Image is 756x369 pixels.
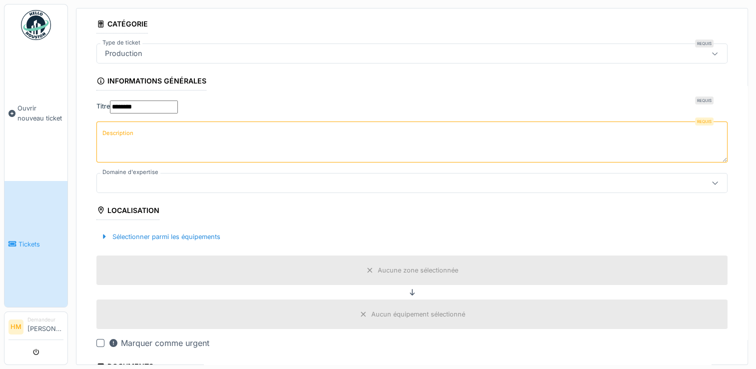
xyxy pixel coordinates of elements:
div: Aucun équipement sélectionné [371,309,465,319]
label: Domaine d'expertise [100,168,160,176]
a: Ouvrir nouveau ticket [4,45,67,181]
label: Description [100,127,135,139]
div: Production [101,48,146,59]
span: Tickets [18,239,63,249]
label: Type de ticket [100,38,142,47]
div: Sélectionner parmi les équipements [96,230,224,243]
div: Marquer comme urgent [108,337,209,349]
div: Requis [695,96,714,104]
li: [PERSON_NAME] [27,316,63,337]
div: Requis [695,39,714,47]
li: HM [8,319,23,334]
div: Informations générales [96,73,206,90]
a: HM Demandeur[PERSON_NAME] [8,316,63,340]
div: Requis [695,117,714,125]
a: Tickets [4,181,67,307]
span: Ouvrir nouveau ticket [17,103,63,122]
div: Demandeur [27,316,63,323]
div: Aucune zone sélectionnée [378,265,458,275]
img: Badge_color-CXgf-gQk.svg [21,10,51,40]
label: Titre [96,101,110,111]
div: Catégorie [96,16,148,33]
div: Localisation [96,203,159,220]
